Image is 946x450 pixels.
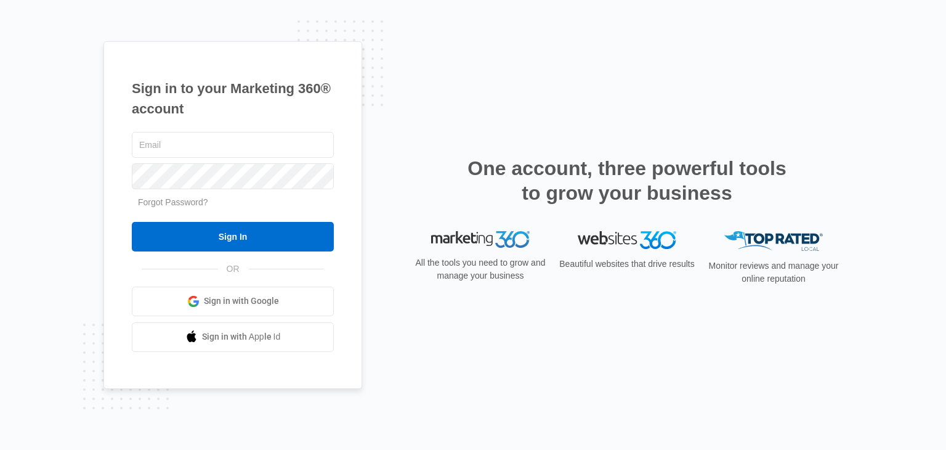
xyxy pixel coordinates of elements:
img: Marketing 360 [431,231,530,248]
input: Sign In [132,222,334,252]
a: Sign in with Google [132,287,334,316]
h2: One account, three powerful tools to grow your business [464,156,790,205]
p: Monitor reviews and manage your online reputation [705,260,843,285]
input: Email [132,132,334,158]
p: All the tools you need to grow and manage your business [411,256,549,282]
img: Websites 360 [578,231,676,249]
span: Sign in with Google [204,295,279,308]
p: Beautiful websites that drive results [558,258,696,271]
img: Top Rated Local [724,231,823,252]
h1: Sign in to your Marketing 360® account [132,78,334,119]
span: OR [218,263,248,276]
span: Sign in with Apple Id [202,330,281,343]
a: Sign in with Apple Id [132,322,334,352]
a: Forgot Password? [138,197,208,207]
